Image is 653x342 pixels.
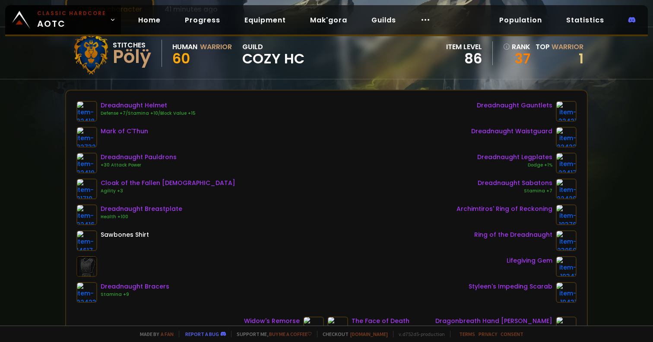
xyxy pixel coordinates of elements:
[317,331,388,337] span: Checkout
[231,331,312,337] span: Support me,
[352,317,409,326] div: The Face of Death
[459,331,475,337] a: Terms
[37,9,106,17] small: Classic Hardcore
[200,41,232,52] div: Warrior
[101,179,235,188] div: Cloak of the Fallen [DEMOGRAPHIC_DATA]
[242,41,304,65] div: guild
[477,162,552,169] div: Dodge +1%
[101,230,149,239] div: Sawbones Shirt
[456,204,552,213] div: Archimtiros' Ring of Reckoning
[503,41,530,52] div: rank
[536,41,583,52] div: Top
[101,213,182,220] div: Health +100
[238,11,293,29] a: Equipment
[556,153,577,173] img: item-22417
[113,40,151,50] div: Stitches
[556,204,577,225] img: item-19376
[556,230,577,251] img: item-23059
[474,230,552,239] div: Ring of the Dreadnaught
[478,179,552,188] div: Dreadnaught Sabatons
[244,317,300,326] div: Widow's Remorse
[446,52,482,65] div: 86
[446,41,482,52] div: item level
[76,204,97,225] img: item-22416
[365,11,403,29] a: Guilds
[478,188,552,195] div: Stamina +7
[435,317,552,326] div: Dragonbreath Hand [PERSON_NAME]
[479,331,497,337] a: Privacy
[76,179,97,199] img: item-21710
[477,153,552,162] div: Dreadnaught Legplates
[161,331,174,337] a: a fan
[76,282,97,303] img: item-22423
[471,127,552,136] div: Dreadnaught Waistguard
[172,41,197,52] div: Human
[556,256,577,277] img: item-19341
[101,110,196,117] div: Defense +7/Stamina +10/Block Value +15
[101,127,148,136] div: Mark of C'Thun
[76,153,97,173] img: item-22419
[76,101,97,122] img: item-22418
[37,9,106,30] span: AOTC
[135,331,174,337] span: Made by
[101,162,177,169] div: +30 Attack Power
[503,52,530,65] a: 37
[178,11,227,29] a: Progress
[556,101,577,122] img: item-22421
[242,52,304,65] span: Cozy HC
[131,11,168,29] a: Home
[559,11,611,29] a: Statistics
[101,188,235,195] div: Agility +3
[101,282,169,291] div: Dreadnaught Bracers
[76,230,97,251] img: item-14617
[185,331,219,337] a: Report a bug
[469,282,552,291] div: Styleen's Impeding Scarab
[501,331,523,337] a: Consent
[172,49,190,68] span: 60
[76,127,97,147] img: item-22732
[552,42,583,52] span: Warrior
[101,291,169,298] div: Stamina +9
[350,331,388,337] a: [DOMAIN_NAME]
[393,331,445,337] span: v. d752d5 - production
[165,4,218,15] span: 41 minutes ago
[492,11,549,29] a: Population
[556,282,577,303] img: item-19431
[113,50,151,63] div: Pölÿ
[101,204,182,213] div: Dreadnaught Breastplate
[507,256,552,265] div: Lifegiving Gem
[269,331,312,337] a: Buy me a coffee
[477,101,552,110] div: Dreadnaught Gauntlets
[101,101,196,110] div: Dreadnaught Helmet
[303,11,354,29] a: Mak'gora
[5,5,121,35] a: Classic HardcoreAOTC
[101,153,177,162] div: Dreadnaught Pauldrons
[556,179,577,199] img: item-22420
[556,127,577,147] img: item-22422
[579,49,583,68] a: 1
